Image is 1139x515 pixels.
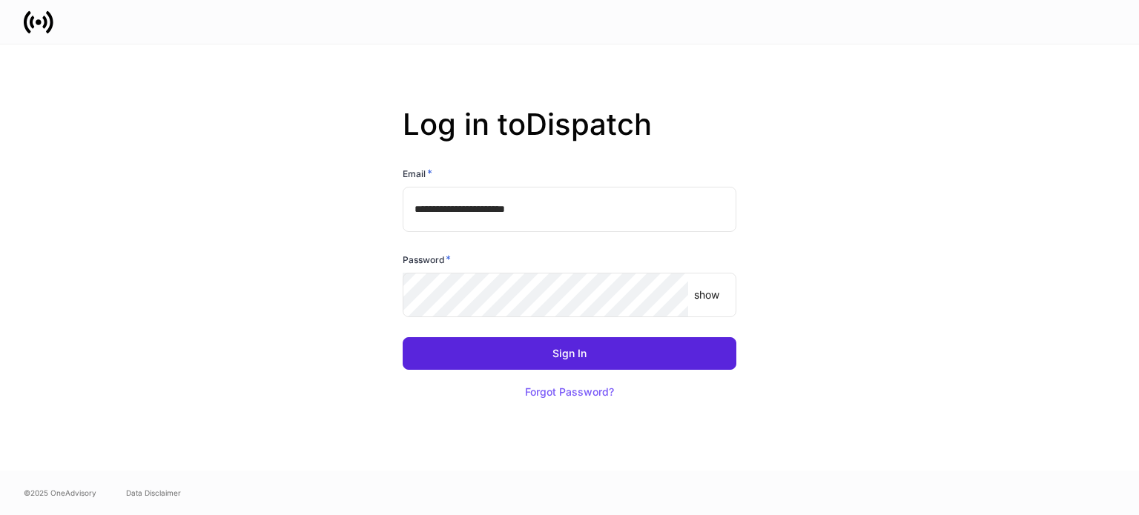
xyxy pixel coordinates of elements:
[525,387,614,397] div: Forgot Password?
[506,376,633,408] button: Forgot Password?
[126,487,181,499] a: Data Disclaimer
[403,166,432,181] h6: Email
[403,337,736,370] button: Sign In
[694,288,719,302] p: show
[403,107,736,166] h2: Log in to Dispatch
[24,487,96,499] span: © 2025 OneAdvisory
[552,348,587,359] div: Sign In
[403,252,451,267] h6: Password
